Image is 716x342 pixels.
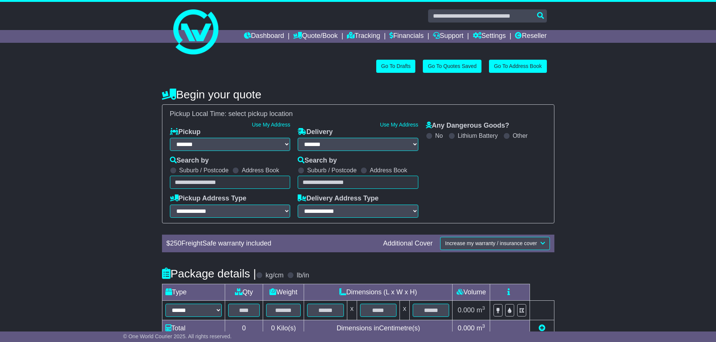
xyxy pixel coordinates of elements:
label: No [435,132,443,139]
td: Weight [263,284,304,300]
label: Any Dangerous Goods? [426,122,509,130]
label: Delivery [298,128,333,136]
label: Other [513,132,528,139]
label: Delivery Address Type [298,194,378,203]
a: Go To Quotes Saved [423,60,481,73]
a: Go To Drafts [376,60,415,73]
a: Use My Address [380,122,418,128]
label: Address Book [370,167,407,174]
h4: Package details | [162,267,256,280]
span: 0.000 [458,306,475,314]
a: Support [433,30,463,43]
td: Kilo(s) [263,320,304,336]
a: Quote/Book [293,30,338,43]
h4: Begin your quote [162,88,554,101]
label: Search by [170,157,209,165]
td: 0 [225,320,263,336]
label: Suburb / Postcode [307,167,357,174]
button: Increase my warranty / insurance cover [440,237,549,250]
a: Financials [389,30,424,43]
label: Pickup [170,128,201,136]
a: Settings [473,30,506,43]
td: Dimensions in Centimetre(s) [304,320,453,336]
label: Lithium Battery [458,132,498,139]
label: Search by [298,157,337,165]
span: © One World Courier 2025. All rights reserved. [123,333,232,339]
span: 250 [170,240,182,247]
td: Total [162,320,225,336]
label: Suburb / Postcode [179,167,229,174]
td: Qty [225,284,263,300]
label: Address Book [242,167,279,174]
label: kg/cm [265,271,283,280]
span: 0 [271,324,275,332]
span: m [477,306,485,314]
td: Volume [453,284,490,300]
a: Tracking [347,30,380,43]
a: Reseller [515,30,546,43]
td: x [400,300,410,320]
sup: 3 [482,323,485,329]
td: Type [162,284,225,300]
span: m [477,324,485,332]
td: x [347,300,357,320]
a: Go To Address Book [489,60,546,73]
a: Dashboard [244,30,284,43]
label: Pickup Address Type [170,194,247,203]
a: Add new item [539,324,545,332]
div: $ FreightSafe warranty included [163,240,380,248]
div: Pickup Local Time: [166,110,550,118]
sup: 3 [482,305,485,311]
a: Use My Address [252,122,290,128]
span: 0.000 [458,324,475,332]
span: select pickup location [229,110,293,118]
td: Dimensions (L x W x H) [304,284,453,300]
label: lb/in [297,271,309,280]
span: Increase my warranty / insurance cover [445,240,537,246]
div: Additional Cover [379,240,436,248]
